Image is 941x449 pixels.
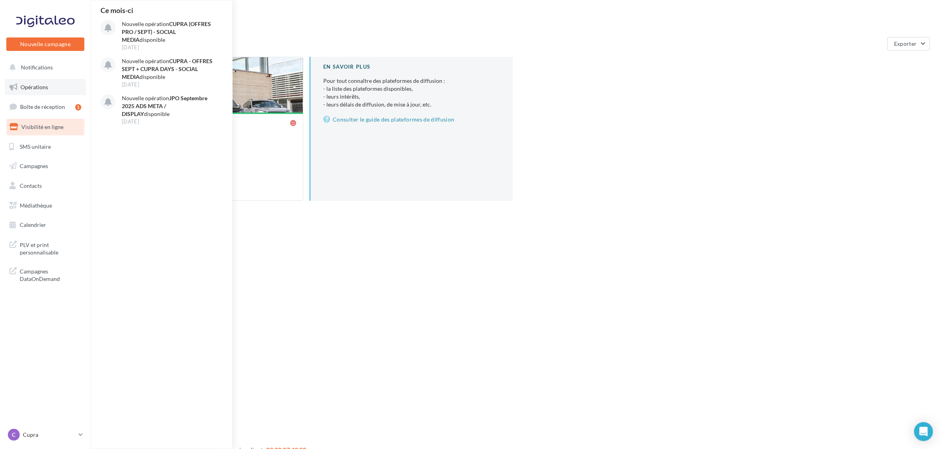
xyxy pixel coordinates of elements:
[323,93,500,101] li: - leurs intérêts,
[5,217,86,233] a: Calendrier
[75,104,81,110] div: 1
[6,37,84,51] button: Nouvelle campagne
[20,221,46,228] span: Calendrier
[20,266,81,283] span: Campagnes DataOnDemand
[5,197,86,214] a: Médiathèque
[100,40,884,47] div: 1 point de vente
[5,178,86,194] a: Contacts
[323,85,500,93] li: - la liste des plateformes disponibles,
[12,431,16,439] span: C
[894,40,917,47] span: Exporter
[5,59,83,76] button: Notifications
[323,63,500,71] div: En savoir plus
[20,202,52,209] span: Médiathèque
[100,13,932,24] div: Visibilité en ligne
[323,101,500,109] li: - leurs délais de diffusion, de mise à jour, etc.
[23,431,75,439] p: Cupra
[887,37,930,51] button: Exporter
[323,115,500,124] a: Consulter le guide des plateformes de diffusion
[5,79,86,95] a: Opérations
[20,103,65,110] span: Boîte de réception
[20,84,48,90] span: Opérations
[21,64,53,71] span: Notifications
[5,236,86,260] a: PLV et print personnalisable
[6,427,84,442] a: C Cupra
[20,143,51,150] span: SMS unitaire
[914,422,933,441] div: Open Intercom Messenger
[323,77,500,109] p: Pour tout connaître des plateformes de diffusion :
[5,138,86,155] a: SMS unitaire
[5,158,86,174] a: Campagnes
[21,123,63,130] span: Visibilité en ligne
[20,239,81,256] span: PLV et print personnalisable
[20,163,48,169] span: Campagnes
[20,182,42,189] span: Contacts
[5,98,86,115] a: Boîte de réception1
[5,263,86,286] a: Campagnes DataOnDemand
[5,119,86,135] a: Visibilité en ligne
